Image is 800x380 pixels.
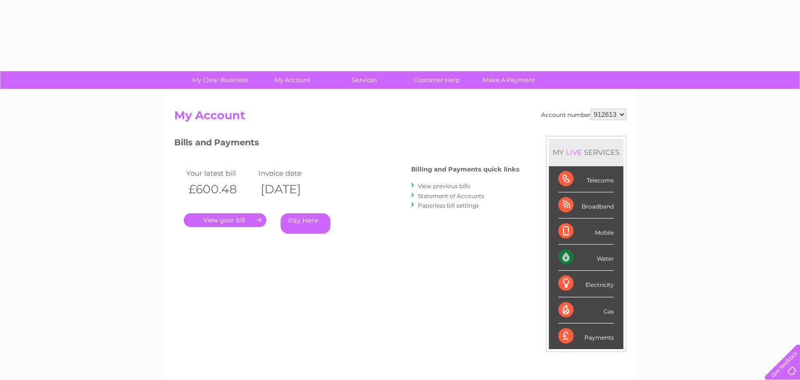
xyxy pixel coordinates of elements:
a: Paperless bill settings [418,202,479,209]
div: Mobile [558,218,614,245]
td: Invoice date [256,167,329,180]
div: LIVE [564,148,584,157]
div: Payments [558,323,614,349]
a: My Account [253,71,331,89]
div: Electricity [558,271,614,297]
div: Water [558,245,614,271]
td: Your latest bill [184,167,256,180]
div: Telecoms [558,166,614,192]
div: Gas [558,297,614,323]
th: £600.48 [184,180,256,199]
a: Pay Here [281,213,330,234]
h2: My Account [174,109,626,127]
th: [DATE] [256,180,329,199]
a: Services [325,71,404,89]
a: Make A Payment [470,71,548,89]
h3: Bills and Payments [174,136,519,152]
a: Customer Help [397,71,476,89]
a: Statement of Accounts [418,192,484,199]
div: MY SERVICES [549,139,623,166]
a: View previous bills [418,182,470,190]
div: Broadband [558,192,614,218]
h4: Billing and Payments quick links [411,166,519,173]
a: . [184,213,266,227]
a: My Clear Business [181,71,259,89]
div: Account number [541,109,626,120]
